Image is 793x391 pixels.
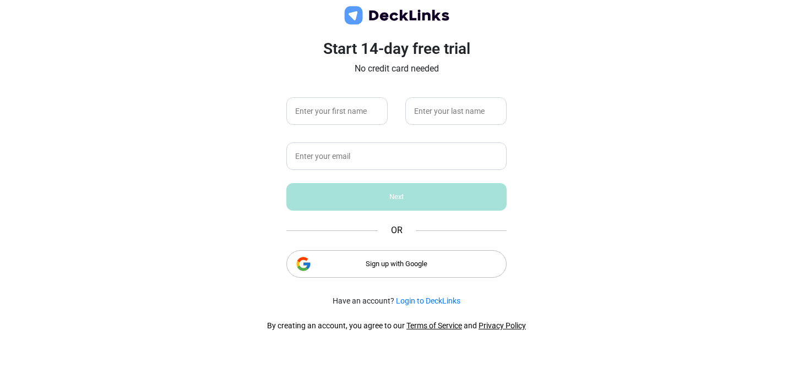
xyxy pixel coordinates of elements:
p: No credit card needed [286,62,507,75]
span: OR [391,224,403,237]
div: By creating an account, you agree to our and [267,320,526,332]
input: Enter your first name [286,97,388,125]
input: Enter your last name [405,97,507,125]
small: Have an account? [333,295,460,307]
a: Terms of Service [406,321,462,330]
div: Sign up with Google [286,250,507,278]
input: Enter your email [286,142,507,170]
img: deck-links-logo.c572c7424dfa0d40c150da8c35de9cd0.svg [341,4,452,26]
h3: Start 14-day free trial [286,40,507,58]
a: Login to DeckLinks [396,296,460,305]
a: Privacy Policy [479,321,526,330]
